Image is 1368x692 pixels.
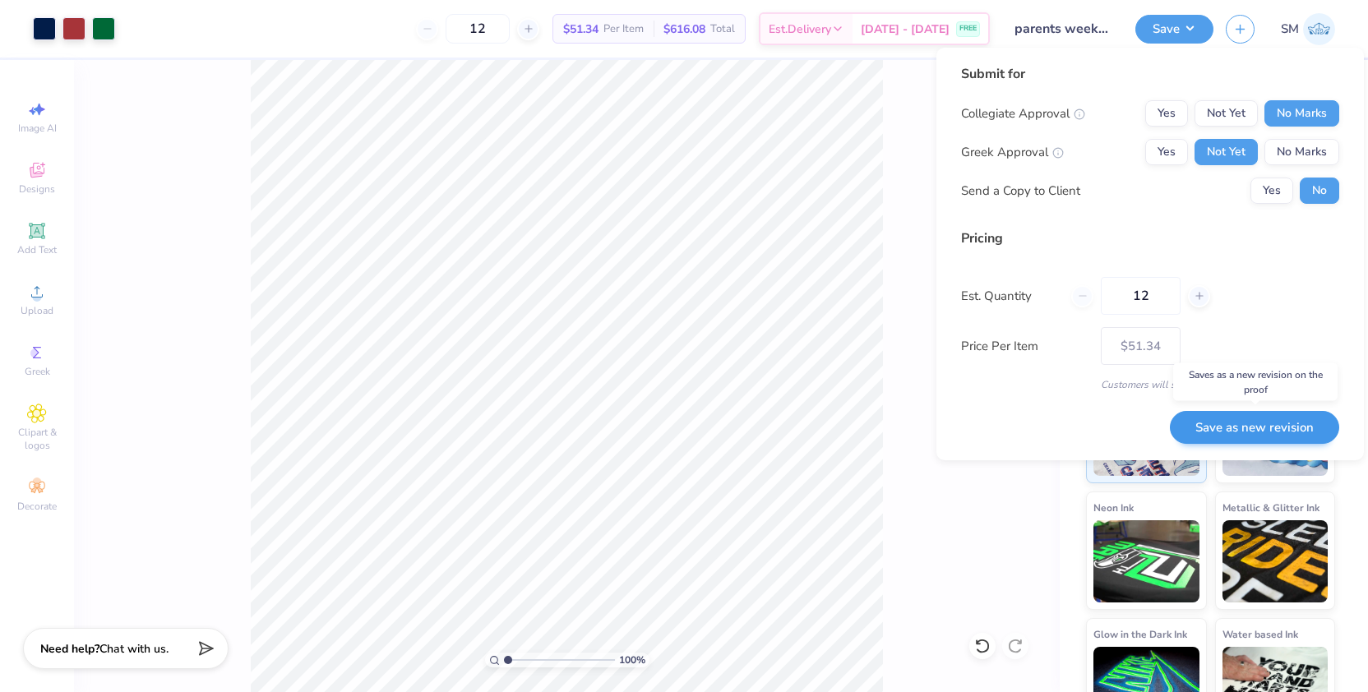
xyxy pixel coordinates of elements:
button: No Marks [1264,100,1339,127]
label: Price Per Item [961,337,1088,356]
span: Clipart & logos [8,426,66,452]
span: [DATE] - [DATE] [861,21,950,38]
span: Water based Ink [1222,625,1298,643]
span: Neon Ink [1093,499,1134,516]
button: Yes [1145,100,1188,127]
span: SM [1281,20,1299,39]
span: Upload [21,304,53,317]
span: $51.34 [563,21,598,38]
span: Add Text [17,243,57,256]
span: Glow in the Dark Ink [1093,625,1187,643]
span: Total [710,21,735,38]
div: Collegiate Approval [961,104,1085,123]
div: Pricing [961,228,1339,248]
button: Not Yet [1195,100,1258,127]
input: – – [446,14,510,44]
a: SM [1281,13,1335,45]
span: $616.08 [663,21,705,38]
input: Untitled Design [1002,12,1123,45]
label: Est. Quantity [961,287,1059,306]
span: Designs [19,182,55,196]
button: No Marks [1264,139,1339,165]
img: Sofia Maitz [1303,13,1335,45]
button: Yes [1250,178,1293,204]
input: – – [1101,277,1181,315]
span: Image AI [18,122,57,135]
strong: Need help? [40,641,99,657]
button: Save [1135,15,1213,44]
span: FREE [959,23,977,35]
span: Per Item [603,21,644,38]
span: Decorate [17,500,57,513]
span: Est. Delivery [769,21,831,38]
button: No [1300,178,1339,204]
div: Greek Approval [961,143,1064,162]
img: Neon Ink [1093,520,1199,602]
button: Yes [1145,139,1188,165]
span: Metallic & Glitter Ink [1222,499,1319,516]
div: Submit for [961,64,1339,84]
div: Saves as a new revision on the proof [1173,363,1338,401]
div: Customers will see this price on HQ. [961,377,1339,392]
span: Chat with us. [99,641,169,657]
span: 100 % [619,653,645,667]
img: Metallic & Glitter Ink [1222,520,1329,602]
button: Not Yet [1195,139,1258,165]
button: Save as new revision [1170,411,1339,445]
span: Greek [25,365,50,378]
div: Send a Copy to Client [961,182,1080,201]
